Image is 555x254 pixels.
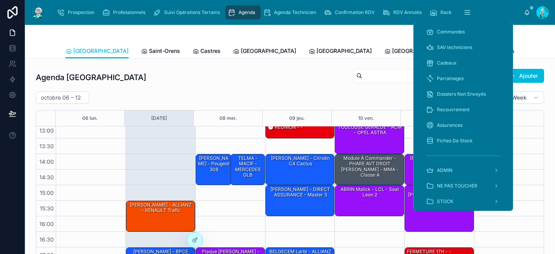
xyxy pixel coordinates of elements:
[421,118,506,132] a: Assurances
[55,5,100,19] a: Prospection
[219,110,237,126] button: 08 mer.
[37,174,56,180] span: 14:30
[267,155,334,168] div: [PERSON_NAME] - Citroën C4 cactus
[68,9,94,16] span: Prospection
[37,221,56,227] span: 16:00
[261,5,322,19] a: Agenda Technicien
[274,9,316,16] span: Agenda Technicien
[414,23,513,211] div: scrollable content
[437,91,486,97] span: Dossiers Non Envoyés
[406,186,473,204] div: [PERSON_NAME] - [PERSON_NAME] - MATMUT - FORD FIESTA
[335,123,404,154] div: TOULOUSE GERALDE - ACM - OPEL ASTRA
[437,122,463,128] span: Assurances
[384,44,447,60] a: [GEOGRAPHIC_DATA]
[392,47,447,55] span: [GEOGRAPHIC_DATA]
[197,155,231,173] div: [PERSON_NAME] - Peugeot 308
[196,154,231,185] div: [PERSON_NAME] - Peugeot 308
[437,44,472,51] span: SAV techniciens
[126,201,195,231] div: [PERSON_NAME] - ALLIANZ - RENAULT Trafic
[151,5,225,19] a: Suivi Opérations Terrains
[512,94,527,101] span: Week
[421,103,506,117] a: Recouvrement
[31,6,45,19] img: App logo
[437,75,464,82] span: Parrainages
[406,155,473,168] div: [PERSON_NAME] - DIRECT ASSURANCE - GOLF
[393,9,422,16] span: RDV Annulés
[437,167,452,173] span: ADMIN
[37,127,56,134] span: 13:00
[437,107,470,113] span: Recouvrement
[267,124,304,131] div: 🕒 RÉUNION - -
[358,110,374,126] button: 10 ven.
[335,9,375,16] span: Confirmation RDV
[437,60,457,66] span: Cadeaux
[336,186,403,199] div: ABRIN Malick - LCL - Seat leon 2
[100,5,151,19] a: Professionnels
[266,186,334,216] div: [PERSON_NAME] - DIRECT ASSURANCE - master 3
[421,40,506,54] a: SAV techniciens
[38,189,56,196] span: 15:00
[113,9,145,16] span: Professionnels
[41,94,81,102] h2: octobre 06 – 12
[241,47,296,55] span: [GEOGRAPHIC_DATA]
[151,110,167,126] button: [DATE]
[380,5,427,19] a: RDV Annulés
[405,186,474,231] div: [PERSON_NAME] - [PERSON_NAME] - MATMUT - FORD FIESTA
[507,91,544,104] button: Week
[149,47,180,55] span: Saint-Orens
[405,154,474,185] div: [PERSON_NAME] - DIRECT ASSURANCE - GOLF
[427,5,457,19] a: Rack
[141,44,180,60] a: Saint-Orens
[37,143,56,149] span: 13:30
[266,154,334,185] div: [PERSON_NAME] - Citroën C4 cactus
[36,72,146,83] h1: Agenda [GEOGRAPHIC_DATA]
[239,9,255,16] span: Agenda
[127,201,194,214] div: [PERSON_NAME] - ALLIANZ - RENAULT Trafic
[421,194,506,208] a: STOCK
[440,9,452,16] span: Rack
[421,134,506,148] a: Fiches De Stock
[421,72,506,86] a: Parrainages
[267,186,334,199] div: [PERSON_NAME] - DIRECT ASSURANCE - master 3
[421,25,506,39] a: Commandes
[437,29,465,35] span: Commandes
[335,186,404,216] div: ABRIN Malick - LCL - Seat leon 2
[437,138,473,144] span: Fiches De Stock
[336,124,403,137] div: TOULOUSE GERALDE - ACM - OPEL ASTRA
[232,155,264,179] div: TELMA - MACIF - MERCEDES GLB
[82,110,98,126] button: 06 lun.
[289,110,305,126] button: 09 jeu.
[51,4,524,21] div: scrollable content
[73,47,129,55] span: [GEOGRAPHIC_DATA]
[421,163,506,177] a: ADMIN
[316,47,372,55] span: [GEOGRAPHIC_DATA]
[37,158,56,165] span: 14:00
[421,56,506,70] a: Cadeaux
[335,154,404,185] div: Module à commander - PHARE AVT DROIT [PERSON_NAME] - MMA - classe A
[164,9,220,16] span: Suivi Opérations Terrains
[437,183,477,189] span: NE PAS TOUCHER
[322,5,380,19] a: Confirmation RDV
[437,198,453,205] span: STOCK
[38,205,56,212] span: 15:30
[65,44,129,59] a: [GEOGRAPHIC_DATA]
[37,236,56,243] span: 16:30
[266,123,334,138] div: 🕒 RÉUNION - -
[233,44,296,60] a: [GEOGRAPHIC_DATA]
[504,69,544,83] button: Ajouter
[200,47,221,55] span: Castres
[309,44,372,60] a: [GEOGRAPHIC_DATA]
[225,5,261,19] a: Agenda
[421,87,506,101] a: Dossiers Non Envoyés
[193,44,221,60] a: Castres
[336,155,403,179] div: Module à commander - PHARE AVT DROIT [PERSON_NAME] - MMA - classe A
[231,154,265,185] div: TELMA - MACIF - MERCEDES GLB
[421,179,506,193] a: NE PAS TOUCHER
